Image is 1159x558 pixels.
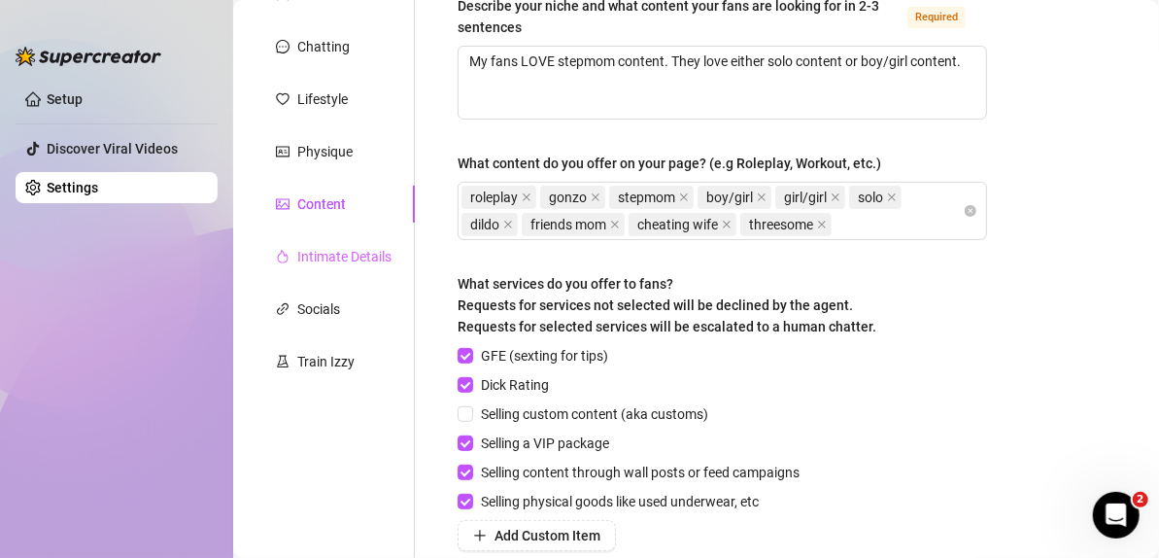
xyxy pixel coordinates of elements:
span: fire [276,250,290,263]
div: Intimate Details [297,246,392,267]
span: cheating wife [629,213,736,236]
span: close [722,220,732,229]
span: plus [473,529,487,542]
span: idcard [276,145,290,158]
span: gonzo [549,187,587,208]
span: boy/girl [698,186,771,209]
span: solo [849,186,902,209]
div: What content do you offer on your page? (e.g Roleplay, Workout, etc.) [458,153,881,174]
span: close [503,220,513,229]
span: roleplay [461,186,536,209]
span: What services do you offer to fans? Requests for services not selected will be declined by the ag... [458,276,876,334]
span: Selling custom content (aka customs) [473,403,716,425]
span: close [757,192,767,202]
span: GFE (sexting for tips) [473,345,616,366]
a: Discover Viral Videos [47,141,178,157]
img: logo-BBDzfeDw.svg [16,47,161,66]
span: Required [907,7,966,28]
span: close [831,192,840,202]
div: Physique [297,141,353,162]
span: close [610,220,620,229]
span: close [679,192,689,202]
div: Lifestyle [297,88,348,110]
span: friends mom [530,214,606,235]
span: solo [858,187,883,208]
span: Dick Rating [473,374,557,396]
span: girl/girl [784,187,827,208]
input: What content do you offer on your page? (e.g Roleplay, Workout, etc.) [835,213,839,236]
div: Train Izzy [297,351,355,372]
label: What content do you offer on your page? (e.g Roleplay, Workout, etc.) [458,153,895,174]
span: Selling physical goods like used underwear, etc [473,491,767,512]
span: boy/girl [706,187,753,208]
span: girl/girl [775,186,845,209]
span: threesome [740,213,832,236]
span: dildo [461,213,518,236]
span: heart [276,92,290,106]
span: picture [276,197,290,211]
span: stepmom [618,187,675,208]
span: experiment [276,355,290,368]
span: cheating wife [637,214,718,235]
span: close [591,192,600,202]
span: Selling a VIP package [473,433,617,454]
span: Selling content through wall posts or feed campaigns [473,462,807,483]
span: link [276,302,290,316]
span: friends mom [522,213,625,236]
span: close [522,192,531,202]
span: dildo [470,214,499,235]
a: Setup [47,91,83,107]
span: close-circle [965,205,976,217]
div: Content [297,193,346,215]
button: Add Custom Item [458,520,616,551]
span: 2 [1133,492,1148,507]
span: roleplay [470,187,518,208]
span: threesome [749,214,813,235]
span: close [817,220,827,229]
div: Socials [297,298,340,320]
a: Settings [47,180,98,195]
div: Chatting [297,36,350,57]
span: message [276,40,290,53]
span: Add Custom Item [494,528,600,543]
span: close [887,192,897,202]
iframe: Intercom live chat [1093,492,1140,539]
span: gonzo [540,186,605,209]
textarea: Describe your niche and what content your fans are looking for in 2-3 sentences [459,47,986,119]
span: stepmom [609,186,694,209]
